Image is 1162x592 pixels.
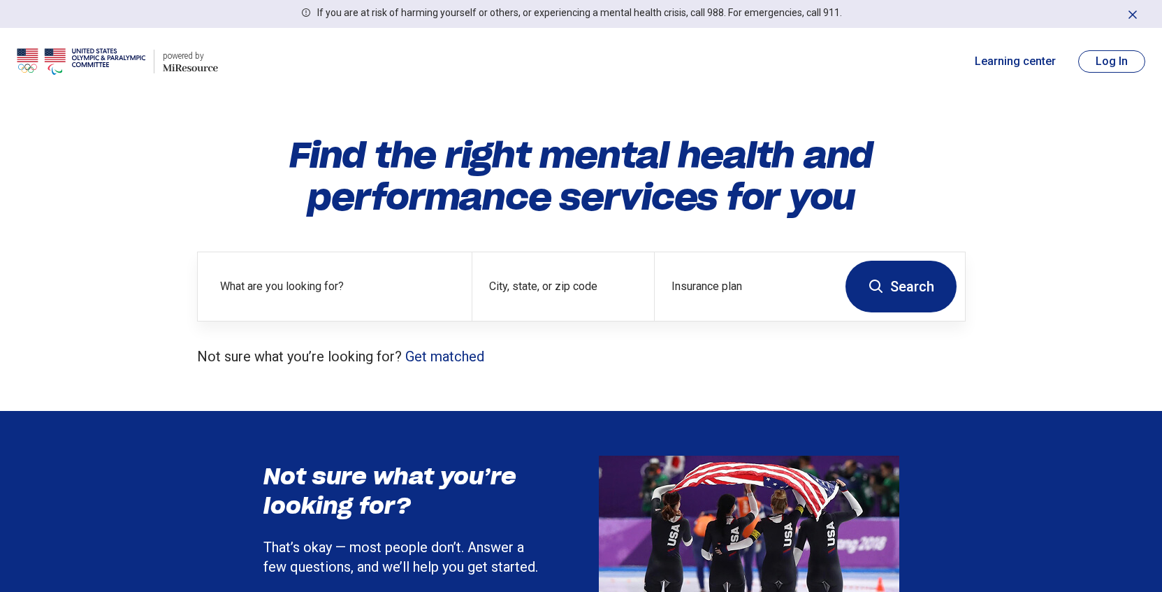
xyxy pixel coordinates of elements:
a: Get matched [405,348,484,365]
button: Dismiss [1126,6,1140,22]
a: Learning center [975,53,1056,70]
label: What are you looking for? [220,278,455,295]
button: Log In [1078,50,1145,73]
h3: Not sure what you’re looking for? [263,462,543,520]
button: Search [845,261,957,312]
div: powered by [163,50,218,62]
p: Not sure what you’re looking for? [197,347,966,366]
img: USOPC [17,45,145,78]
p: That’s okay — most people don’t. Answer a few questions, and we’ll help you get started. [263,537,543,577]
h1: Find the right mental health and performance services for you [197,134,966,218]
a: USOPCpowered by [17,45,218,78]
p: If you are at risk of harming yourself or others, or experiencing a mental health crisis, call 98... [317,6,842,20]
